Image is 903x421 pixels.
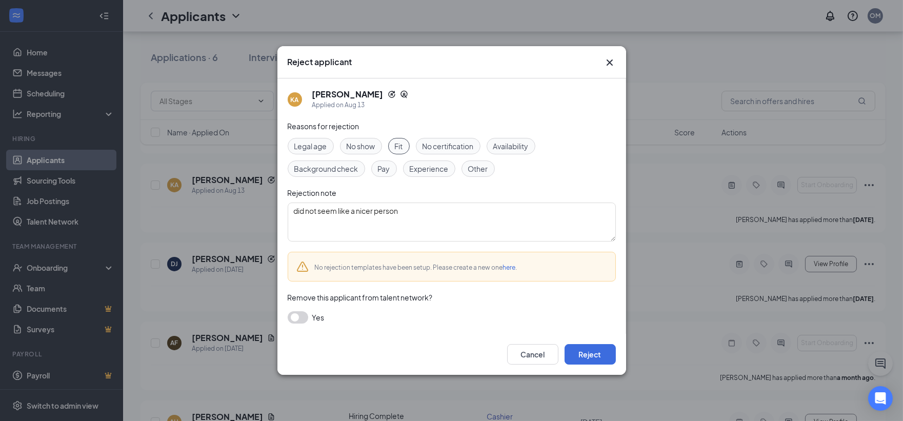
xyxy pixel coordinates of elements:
button: Reject [565,344,616,365]
h5: [PERSON_NAME] [312,89,384,100]
div: Open Intercom Messenger [868,386,893,411]
span: Fit [395,141,403,152]
h3: Reject applicant [288,56,352,68]
span: Yes [312,311,325,324]
svg: Warning [296,260,309,273]
button: Cancel [507,344,558,365]
span: Rejection note [288,188,337,197]
span: Remove this applicant from talent network? [288,293,433,302]
button: Close [604,56,616,69]
span: No rejection templates have been setup. Please create a new one . [315,264,517,271]
span: Availability [493,141,529,152]
div: KA [291,95,299,104]
span: Legal age [294,141,327,152]
span: Pay [378,163,390,174]
svg: SourcingTools [400,90,408,98]
span: No show [347,141,375,152]
span: Background check [294,163,358,174]
span: Experience [410,163,449,174]
textarea: did not seem like a nicer person [288,203,616,242]
span: Reasons for rejection [288,122,359,131]
div: Applied on Aug 13 [312,100,408,110]
span: No certification [423,141,474,152]
svg: Cross [604,56,616,69]
a: here [503,264,516,271]
span: Other [468,163,488,174]
svg: Reapply [388,90,396,98]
